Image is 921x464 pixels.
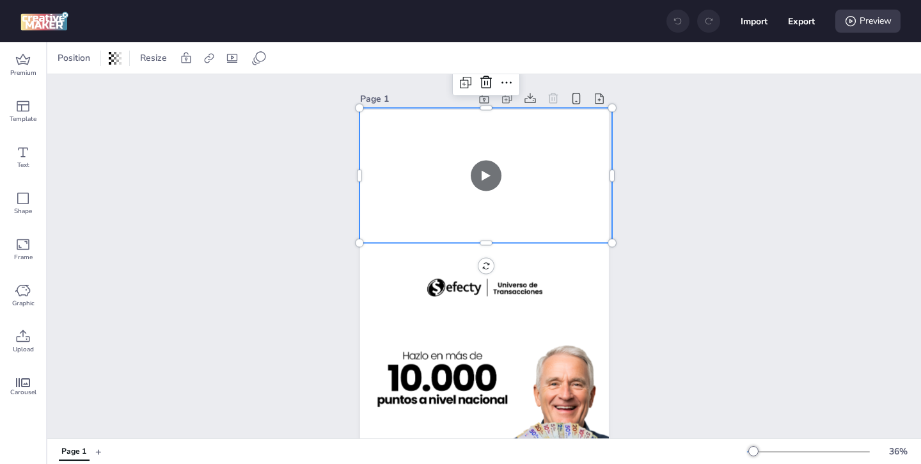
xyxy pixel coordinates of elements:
[10,68,36,78] span: Premium
[883,445,913,458] div: 36 %
[13,344,34,355] span: Upload
[61,446,86,458] div: Page 1
[788,8,815,35] button: Export
[12,298,35,308] span: Graphic
[14,206,32,216] span: Shape
[20,12,68,31] img: logo Creative Maker
[360,92,471,106] div: Page 1
[14,252,33,262] span: Frame
[95,440,102,463] button: +
[835,10,901,33] div: Preview
[741,8,767,35] button: Import
[52,440,95,463] div: Tabs
[10,387,36,397] span: Carousel
[10,114,36,124] span: Template
[17,160,29,170] span: Text
[55,51,93,65] span: Position
[138,51,169,65] span: Resize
